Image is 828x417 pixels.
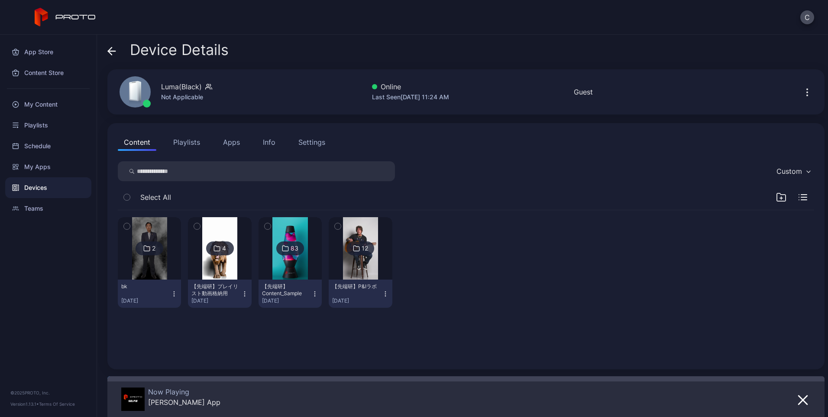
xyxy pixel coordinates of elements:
button: Apps [217,134,246,151]
a: Playlists [5,115,91,136]
a: App Store [5,42,91,62]
div: © 2025 PROTO, Inc. [10,389,86,396]
div: [DATE] [332,297,382,304]
a: Terms Of Service [39,401,75,407]
div: Luma(Black) [161,81,202,92]
button: bk[DATE] [118,280,181,308]
div: [DATE] [191,297,241,304]
button: Info [257,134,281,151]
div: [DATE] [262,297,311,304]
button: C [800,10,814,24]
a: Devices [5,177,91,198]
div: Last Seen [DATE] 11:24 AM [372,92,449,102]
div: 【先端研】Content_Sample [262,283,310,297]
button: Content [118,134,156,151]
div: bk [121,283,169,290]
a: My Apps [5,156,91,177]
div: 4 [222,244,226,252]
button: Custom [772,161,814,181]
div: Info [263,137,275,147]
div: 【先端研】P&Iラボ [332,283,380,290]
div: David Selfie App [148,398,220,407]
div: Online [372,81,449,92]
button: Playlists [167,134,206,151]
button: 【先端研】Content_Sample[DATE] [259,280,322,308]
span: Select All [140,192,171,202]
div: Not Applicable [161,92,212,102]
a: My Content [5,94,91,115]
span: Device Details [130,42,229,58]
div: Custom [776,167,802,176]
a: Content Store [5,62,91,83]
div: [DATE] [121,297,171,304]
div: Settings [298,137,325,147]
div: 2 [152,244,155,252]
span: Version 1.13.1 • [10,401,39,407]
div: 12 [362,244,368,252]
a: Teams [5,198,91,219]
div: Guest [574,87,593,97]
div: 【先端研】プレイリスト動画格納用 [191,283,239,297]
button: Settings [292,134,331,151]
div: 83 [291,244,298,252]
a: Schedule [5,136,91,156]
div: Now Playing [148,388,220,396]
button: 【先端研】P&Iラボ[DATE] [329,280,392,308]
button: 【先端研】プレイリスト動画格納用[DATE] [188,280,251,308]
